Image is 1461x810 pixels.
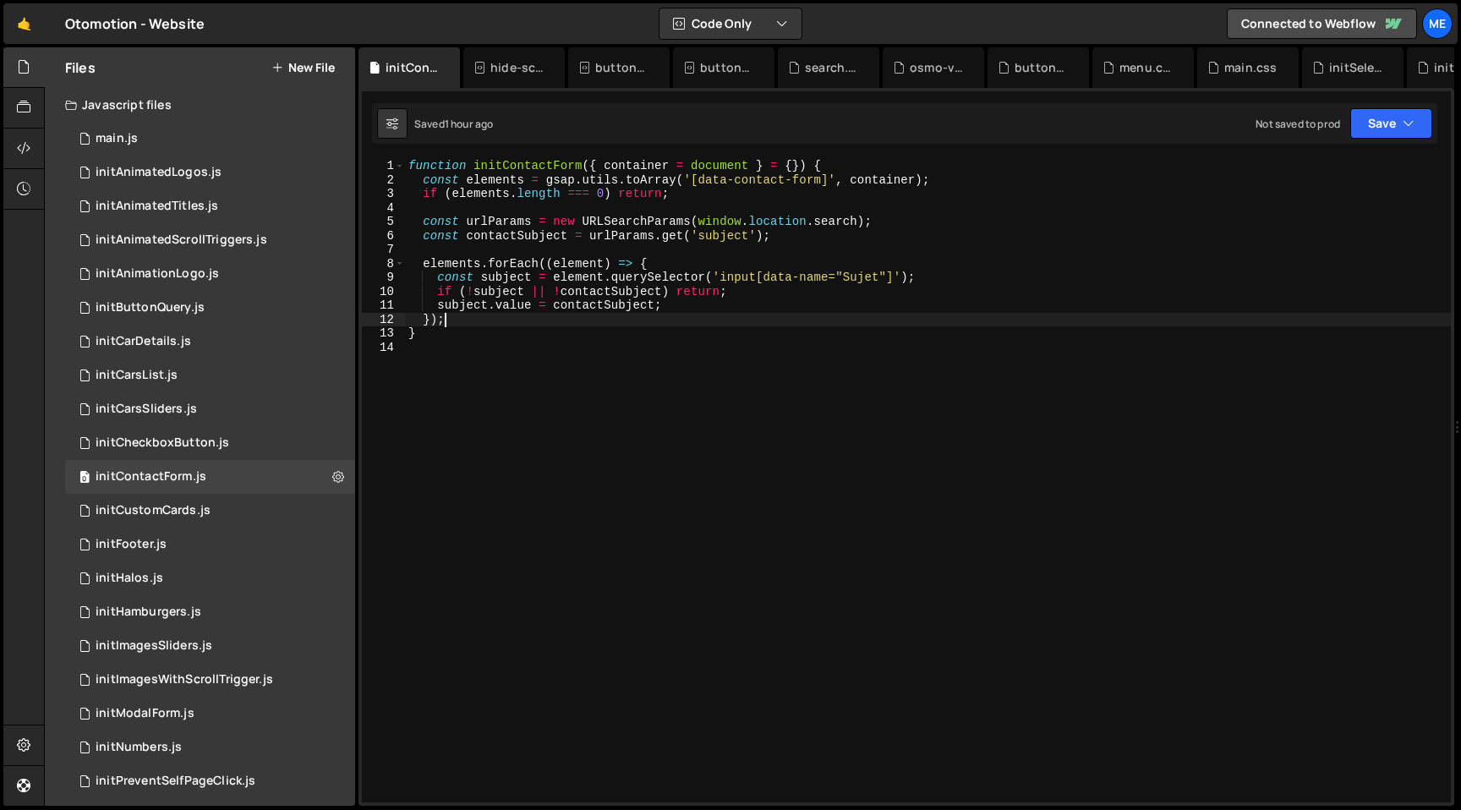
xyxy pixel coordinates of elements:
[96,368,178,383] div: initCarsList.js
[490,59,544,76] div: hide-scroll.css
[362,285,405,299] div: 10
[65,358,355,392] div: 12084/43686.js
[65,731,355,764] div: 12084/35911.js
[910,59,964,76] div: osmo-vault.css
[1227,8,1417,39] a: Connected to Webflow
[96,469,206,484] div: initContactForm.js
[96,199,218,214] div: initAnimatedTitles.js
[96,266,219,282] div: initAnimationLogo.js
[362,201,405,216] div: 4
[96,165,222,180] div: initAnimatedLogos.js
[1256,117,1340,131] div: Not saved to prod
[362,187,405,201] div: 3
[65,58,96,77] h2: Files
[65,14,205,34] div: Otomotion - Website
[96,300,205,315] div: initButtonQuery.js
[96,605,201,620] div: initHamburgers.js
[45,88,355,122] div: Javascript files
[65,257,355,291] div: 12084/42879.js
[65,156,355,189] div: 12084/42581.js
[65,494,355,528] div: 12084/43464.js
[362,257,405,271] div: 8
[362,229,405,244] div: 6
[805,59,859,76] div: search.css
[96,131,138,146] div: main.js
[362,271,405,285] div: 9
[362,313,405,327] div: 12
[445,117,494,131] div: 1 hour ago
[65,460,355,494] div: 12084/43093.js
[414,117,493,131] div: Saved
[96,571,163,586] div: initHalos.js
[65,189,355,223] div: 12084/42563.js
[1119,59,1174,76] div: menu.css
[65,561,355,595] div: 12084/42214.js
[65,392,355,426] div: 12084/42687.js
[1350,108,1432,139] button: Save
[65,764,355,798] div: 12084/42861.js
[96,706,194,721] div: initModalForm.js
[96,233,267,248] div: initAnimatedScrollTriggers.js
[96,503,211,518] div: initCustomCards.js
[96,402,197,417] div: initCarsSliders.js
[65,291,355,325] div: 12084/43092.js
[362,326,405,341] div: 13
[79,472,90,485] span: 0
[65,663,355,697] div: 12084/42589.js
[386,59,440,76] div: initContactForm.js
[65,223,355,257] div: 12084/42592.js
[65,528,355,561] div: 12084/35986.js
[362,341,405,355] div: 14
[96,740,182,755] div: initNumbers.js
[65,426,355,460] div: 12084/42979.js
[362,243,405,257] div: 7
[65,595,355,629] div: 12084/42260.js
[96,334,191,349] div: initCarDetails.js
[659,8,802,39] button: Code Only
[65,629,355,663] div: 12084/31611.js
[271,61,335,74] button: New File
[96,774,255,789] div: initPreventSelfPageClick.js
[96,672,273,687] div: initImagesWithScrollTrigger.js
[96,537,167,552] div: initFooter.js
[362,215,405,229] div: 5
[362,298,405,313] div: 11
[595,59,649,76] div: button-underlineLink.css
[700,59,754,76] div: button-staggering.css
[1015,59,1069,76] div: buttons.css
[1422,8,1453,39] a: Me
[362,159,405,173] div: 1
[1329,59,1383,76] div: initSelections.js
[96,435,229,451] div: initCheckboxButton.js
[1224,59,1277,76] div: main.css
[65,697,355,731] div: 12084/36130.js
[96,638,212,654] div: initImagesSliders.js
[65,325,355,358] div: 12084/30428.js
[3,3,45,44] a: 🤙
[362,173,405,188] div: 2
[65,122,355,156] div: 12084/30189.js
